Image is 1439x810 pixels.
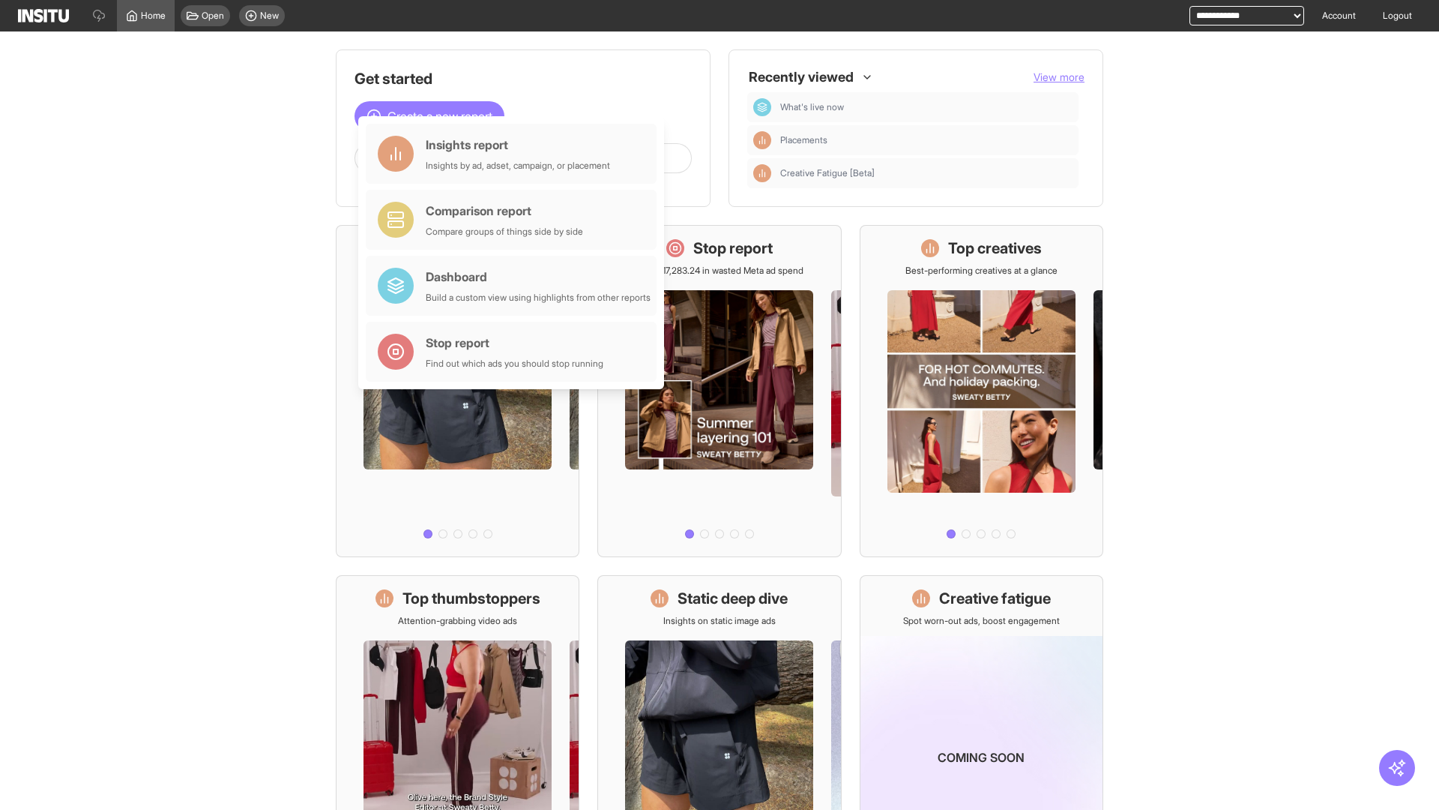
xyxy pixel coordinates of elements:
[355,68,692,89] h1: Get started
[355,101,504,131] button: Create a new report
[780,167,875,179] span: Creative Fatigue [Beta]
[780,101,1073,113] span: What's live now
[398,615,517,627] p: Attention-grabbing video ads
[426,136,610,154] div: Insights report
[426,334,603,352] div: Stop report
[18,9,69,22] img: Logo
[426,226,583,238] div: Compare groups of things side by side
[678,588,788,609] h1: Static deep dive
[1034,70,1084,85] button: View more
[260,10,279,22] span: New
[753,98,771,116] div: Dashboard
[426,358,603,370] div: Find out which ads you should stop running
[402,588,540,609] h1: Top thumbstoppers
[780,134,1073,146] span: Placements
[780,101,844,113] span: What's live now
[426,160,610,172] div: Insights by ad, adset, campaign, or placement
[426,268,651,286] div: Dashboard
[426,202,583,220] div: Comparison report
[663,615,776,627] p: Insights on static image ads
[1034,70,1084,83] span: View more
[693,238,773,259] h1: Stop report
[202,10,224,22] span: Open
[753,131,771,149] div: Insights
[141,10,166,22] span: Home
[336,225,579,557] a: What's live nowSee all active ads instantly
[597,225,841,557] a: Stop reportSave £17,283.24 in wasted Meta ad spend
[753,164,771,182] div: Insights
[780,134,827,146] span: Placements
[780,167,1073,179] span: Creative Fatigue [Beta]
[636,265,803,277] p: Save £17,283.24 in wasted Meta ad spend
[905,265,1058,277] p: Best-performing creatives at a glance
[426,292,651,304] div: Build a custom view using highlights from other reports
[948,238,1042,259] h1: Top creatives
[387,107,492,125] span: Create a new report
[860,225,1103,557] a: Top creativesBest-performing creatives at a glance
